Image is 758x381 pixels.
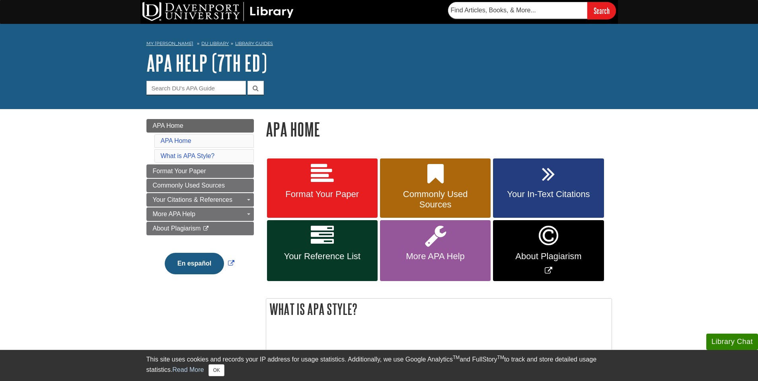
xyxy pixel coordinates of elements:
a: Commonly Used Sources [380,158,491,218]
span: Commonly Used Sources [386,189,485,210]
a: Format Your Paper [267,158,378,218]
button: Library Chat [706,334,758,350]
a: APA Home [161,137,191,144]
div: Guide Page Menu [146,119,254,288]
a: My [PERSON_NAME] [146,40,193,47]
form: Searches DU Library's articles, books, and more [448,2,616,19]
input: Search [587,2,616,19]
span: APA Home [153,122,183,129]
a: More APA Help [146,207,254,221]
button: En español [165,253,224,274]
a: Library Guides [235,41,273,46]
h1: APA Home [266,119,612,139]
sup: TM [453,355,460,360]
a: APA Help (7th Ed) [146,51,267,75]
div: This site uses cookies and records your IP address for usage statistics. Additionally, we use Goo... [146,355,612,376]
a: About Plagiarism [146,222,254,235]
a: Read More [172,366,204,373]
a: APA Home [146,119,254,133]
nav: breadcrumb [146,38,612,51]
button: Close [208,364,224,376]
input: Search DU's APA Guide [146,81,246,95]
a: Your Citations & References [146,193,254,207]
sup: TM [497,355,504,360]
span: About Plagiarism [153,225,201,232]
a: What is APA Style? [161,152,215,159]
span: Your Reference List [273,251,372,262]
a: More APA Help [380,220,491,281]
h2: What is APA Style? [266,299,612,320]
span: About Plagiarism [499,251,598,262]
span: More APA Help [153,211,195,217]
span: Your Citations & References [153,196,232,203]
span: Format Your Paper [273,189,372,199]
span: More APA Help [386,251,485,262]
span: Format Your Paper [153,168,206,174]
a: Your Reference List [267,220,378,281]
a: Commonly Used Sources [146,179,254,192]
a: Link opens in new window [163,260,236,267]
span: Your In-Text Citations [499,189,598,199]
i: This link opens in a new window [203,226,209,231]
span: Commonly Used Sources [153,182,225,189]
a: DU Library [201,41,229,46]
img: DU Library [142,2,294,21]
a: Format Your Paper [146,164,254,178]
input: Find Articles, Books, & More... [448,2,587,19]
a: Your In-Text Citations [493,158,604,218]
a: Link opens in new window [493,220,604,281]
